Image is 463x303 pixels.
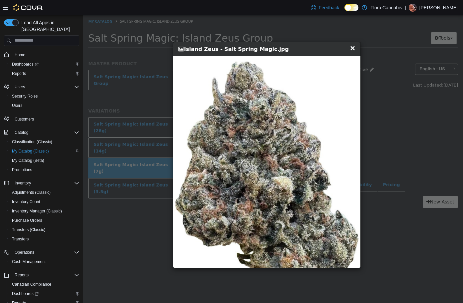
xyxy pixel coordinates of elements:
[1,270,82,280] button: Reports
[12,199,40,204] span: Inventory Count
[15,52,25,58] span: Home
[7,165,82,174] button: Promotions
[12,51,28,59] a: Home
[12,282,51,287] span: Canadian Compliance
[12,190,51,195] span: Adjustments (Classic)
[12,291,39,296] span: Dashboards
[7,234,82,244] button: Transfers
[15,250,34,255] span: Operations
[409,4,417,12] div: Claire Godbout
[9,147,52,155] a: My Catalog (Classic)
[7,60,82,69] a: Dashboards
[9,138,55,146] a: Classification (Classic)
[419,4,458,12] p: [PERSON_NAME]
[9,166,79,174] span: Promotions
[12,51,79,59] span: Home
[12,259,46,264] span: Cash Management
[9,147,79,155] span: My Catalog (Classic)
[7,101,82,110] button: Users
[7,147,82,156] button: My Catalog (Classic)
[9,216,45,224] a: Purchase Orders
[9,280,54,288] a: Canadian Compliance
[12,227,45,232] span: Transfers (Classic)
[9,207,65,215] a: Inventory Manager (Classic)
[9,207,79,215] span: Inventory Manager (Classic)
[12,115,37,123] a: Customers
[1,50,82,60] button: Home
[9,216,79,224] span: Purchase Orders
[9,156,79,164] span: My Catalog (Beta)
[12,129,79,137] span: Catalog
[9,226,79,234] span: Transfers (Classic)
[12,271,31,279] button: Reports
[7,216,82,225] button: Purchase Orders
[7,206,82,216] button: Inventory Manager (Classic)
[9,235,79,243] span: Transfers
[12,179,34,187] button: Inventory
[1,114,82,124] button: Customers
[1,82,82,92] button: Users
[95,30,266,38] h4: Island Zeus - Salt Spring Magic.jpg
[12,158,44,163] span: My Catalog (Beta)
[9,60,41,68] a: Dashboards
[9,60,79,68] span: Dashboards
[7,92,82,101] button: Security Roles
[12,248,37,256] button: Operations
[9,258,48,266] a: Cash Management
[9,235,31,243] a: Transfers
[9,198,79,206] span: Inventory Count
[12,83,28,91] button: Users
[7,69,82,78] button: Reports
[15,117,34,122] span: Customers
[1,128,82,137] button: Catalog
[7,188,82,197] button: Adjustments (Classic)
[7,197,82,206] button: Inventory Count
[1,178,82,188] button: Inventory
[7,225,82,234] button: Transfers (Classic)
[9,70,79,78] span: Reports
[344,4,358,11] input: Dark Mode
[319,4,339,11] span: Feedback
[12,139,52,145] span: Classification (Classic)
[15,84,25,90] span: Users
[9,92,79,100] span: Security Roles
[9,166,35,174] a: Promotions
[9,102,79,110] span: Users
[9,102,25,110] a: Users
[7,257,82,266] button: Cash Management
[7,289,82,298] a: Dashboards
[9,92,40,100] a: Security Roles
[12,271,79,279] span: Reports
[9,290,41,298] a: Dashboards
[12,94,38,99] span: Security Roles
[9,226,48,234] a: Transfers (Classic)
[266,29,272,37] span: ×
[13,4,43,11] img: Cova
[12,208,62,214] span: Inventory Manager (Classic)
[12,149,49,154] span: My Catalog (Classic)
[15,272,29,278] span: Reports
[12,248,79,256] span: Operations
[9,290,79,298] span: Dashboards
[12,62,39,67] span: Dashboards
[9,188,79,196] span: Adjustments (Classic)
[9,198,43,206] a: Inventory Count
[12,103,22,108] span: Users
[9,156,47,164] a: My Catalog (Beta)
[9,258,79,266] span: Cash Management
[7,280,82,289] button: Canadian Compliance
[370,4,402,12] p: Flora Cannabis
[9,70,29,78] a: Reports
[1,248,82,257] button: Operations
[7,137,82,147] button: Classification (Classic)
[19,19,79,33] span: Load All Apps in [GEOGRAPHIC_DATA]
[9,280,79,288] span: Canadian Compliance
[12,129,31,137] button: Catalog
[308,1,342,14] a: Feedback
[15,130,28,135] span: Catalog
[90,41,277,252] img: f823c6c7-a6be-4185-858f-5910861dccdd
[12,71,26,76] span: Reports
[12,236,29,242] span: Transfers
[12,83,79,91] span: Users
